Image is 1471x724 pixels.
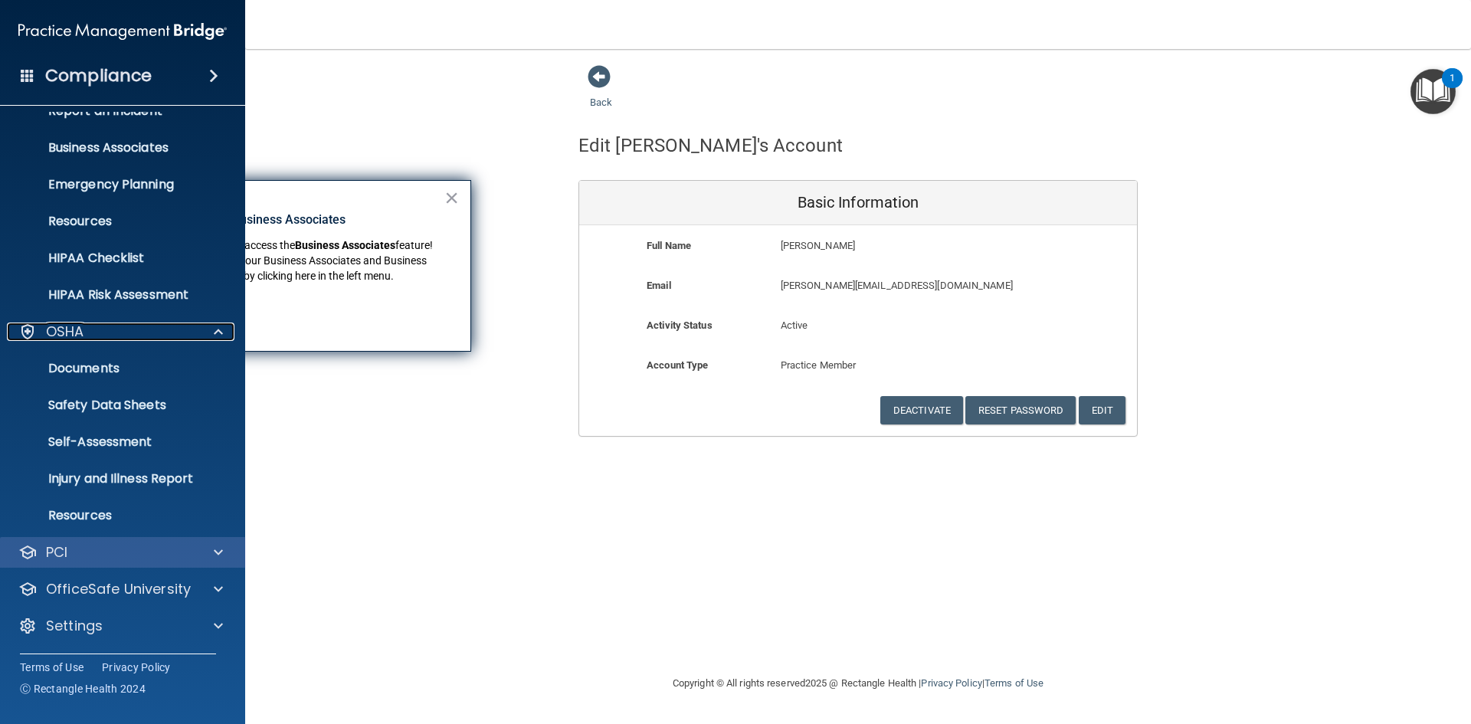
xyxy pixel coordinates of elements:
[1450,78,1455,98] div: 1
[781,237,1025,255] p: [PERSON_NAME]
[46,617,103,635] p: Settings
[10,434,219,450] p: Self-Assessment
[921,677,981,689] a: Privacy Policy
[880,396,963,424] button: Deactivate
[965,396,1076,424] button: Reset Password
[781,277,1025,295] p: [PERSON_NAME][EMAIL_ADDRESS][DOMAIN_NAME]
[647,280,671,291] b: Email
[20,681,146,696] span: Ⓒ Rectangle Health 2024
[1079,396,1125,424] button: Edit
[1410,69,1456,114] button: Open Resource Center, 1 new notification
[46,323,84,341] p: OSHA
[46,543,67,562] p: PCI
[10,471,219,486] p: Injury and Illness Report
[45,65,152,87] h4: Compliance
[10,251,219,266] p: HIPAA Checklist
[444,185,459,210] button: Close
[781,316,936,335] p: Active
[647,319,713,331] b: Activity Status
[135,239,435,281] span: feature! You can now manage your Business Associates and Business Associate Agreements by clickin...
[647,240,691,251] b: Full Name
[578,659,1138,708] div: Copyright © All rights reserved 2025 @ Rectangle Health | |
[781,356,936,375] p: Practice Member
[579,181,1137,225] div: Basic Information
[10,508,219,523] p: Resources
[578,136,843,156] h4: Edit [PERSON_NAME]'s Account
[20,660,84,675] a: Terms of Use
[10,214,219,229] p: Resources
[10,103,219,119] p: Report an Incident
[10,361,219,376] p: Documents
[1206,615,1453,676] iframe: Drift Widget Chat Controller
[10,287,219,303] p: HIPAA Risk Assessment
[46,580,191,598] p: OfficeSafe University
[102,660,171,675] a: Privacy Policy
[984,677,1043,689] a: Terms of Use
[10,140,219,156] p: Business Associates
[295,239,395,251] strong: Business Associates
[10,398,219,413] p: Safety Data Sheets
[590,78,612,108] a: Back
[18,16,227,47] img: PMB logo
[647,359,708,371] b: Account Type
[10,177,219,192] p: Emergency Planning
[135,211,444,228] p: New Location for Business Associates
